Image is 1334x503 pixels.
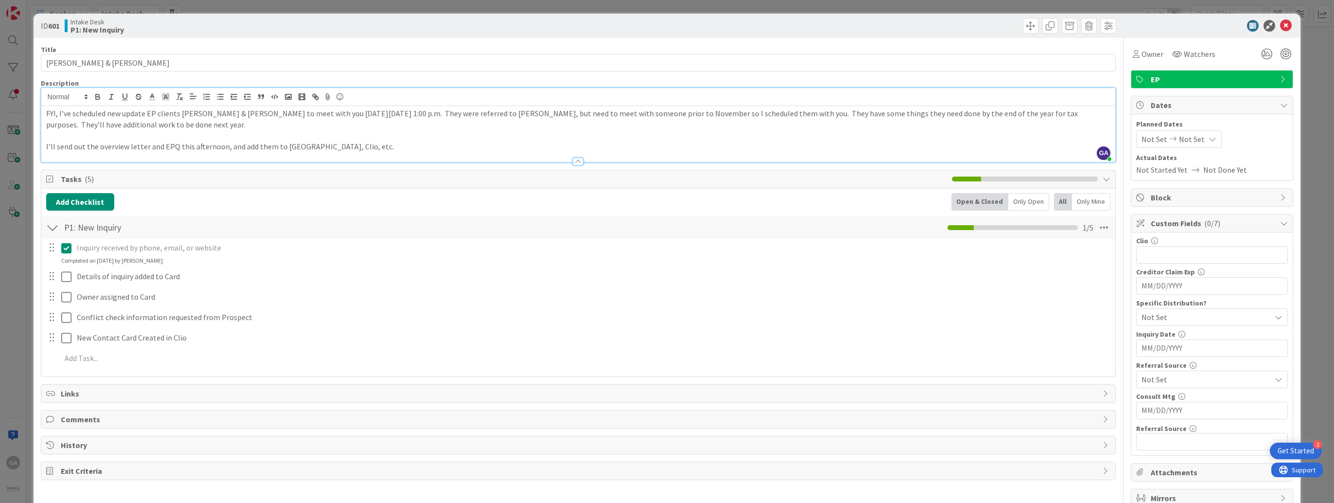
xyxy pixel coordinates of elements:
[77,332,1108,343] p: New Contact Card Created in Clio
[1141,278,1282,294] input: MM/DD/YYYY
[1136,300,1288,306] div: Specific Distribution?
[1136,153,1288,163] span: Actual Dates
[1141,374,1271,385] span: Not Set
[46,141,1111,152] p: I’ll send out the overview letter and EPQ this afternoon, and add them to [GEOGRAPHIC_DATA], Clio...
[1278,446,1314,456] div: Get Started
[1151,192,1275,203] span: Block
[1151,73,1275,85] span: EP
[1151,467,1275,478] span: Attachments
[1083,222,1093,234] span: 1 / 5
[1179,133,1205,145] span: Not Set
[1136,269,1288,275] div: Creditor Claim Exp
[70,18,124,26] span: Intake Desk
[77,291,1108,303] p: Owner assigned to Card
[1203,164,1247,176] span: Not Done Yet
[48,21,60,31] b: 601
[1136,237,1288,244] div: Clio
[61,439,1098,451] span: History
[41,79,79,88] span: Description
[61,256,163,265] div: Completed on [DATE] by [PERSON_NAME]
[1136,119,1288,129] span: Planned Dates
[1136,362,1288,369] div: Referral Source
[1141,402,1282,419] input: MM/DD/YYYY
[70,26,124,34] b: P1: New Inquiry
[1151,99,1275,111] span: Dates
[1136,331,1288,338] div: Inquiry Date
[1097,146,1110,160] span: GA
[77,271,1108,282] p: Details of inquiry added to Card
[1141,133,1167,145] span: Not Set
[61,465,1098,477] span: Exit Criteria
[1136,393,1288,400] div: Consult Mtg
[1151,217,1275,229] span: Custom Fields
[1204,218,1220,228] span: ( 0/7 )
[46,108,1111,130] p: FYI, I’ve scheduled new update EP clients [PERSON_NAME] & [PERSON_NAME] to meet with you [DATE][D...
[1141,340,1282,357] input: MM/DD/YYYY
[61,173,948,185] span: Tasks
[1072,193,1110,211] div: Only Mine
[1136,424,1187,433] label: Referral Source
[77,312,1108,323] p: Conflict check information requested from Prospect
[1270,443,1322,459] div: Open Get Started checklist, remaining modules: 3
[20,1,44,13] span: Support
[1184,48,1215,60] span: Watchers
[1313,440,1322,449] div: 3
[1054,193,1072,211] div: All
[41,54,1116,72] input: type card name here...
[46,193,114,211] button: Add Checklist
[41,20,60,32] span: ID
[85,174,94,184] span: ( 5 )
[41,45,56,54] label: Title
[1141,48,1163,60] span: Owner
[1136,164,1188,176] span: Not Started Yet
[61,219,280,236] input: Add Checklist...
[1141,311,1271,323] span: Not Set
[951,193,1008,211] div: Open & Closed
[1008,193,1049,211] div: Only Open
[61,413,1098,425] span: Comments
[61,388,1098,399] span: Links
[77,242,1108,253] p: Inquiry received by phone, email, or website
